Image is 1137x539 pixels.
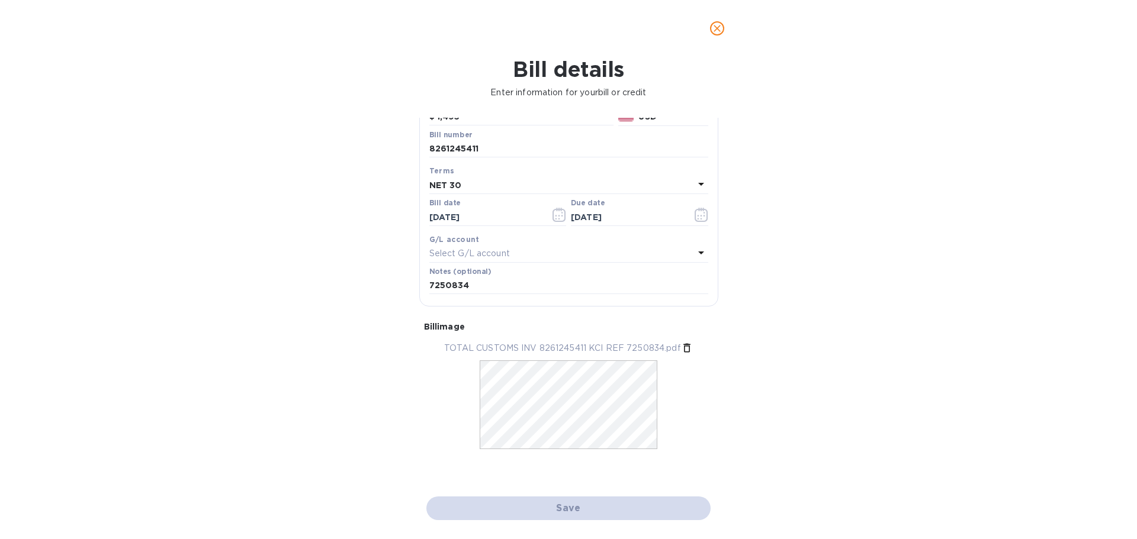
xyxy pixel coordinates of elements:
[9,86,1128,99] p: Enter information for your bill or credit
[571,208,683,226] input: Due date
[424,321,714,333] p: Bill image
[429,200,461,207] label: Bill date
[429,268,492,275] label: Notes (optional)
[429,166,455,175] b: Terms
[429,208,541,226] input: Select date
[429,131,472,138] label: Bill number
[429,247,510,260] p: Select G/L account
[444,342,680,354] p: TOTAL CUSTOMS INV 8261245411 KCI REF 7250834.pdf
[429,235,480,244] b: G/L account
[571,200,605,207] label: Due date
[429,180,462,190] b: NET 30
[618,113,634,121] img: USD
[429,140,708,158] input: Enter bill number
[9,57,1128,82] h1: Bill details
[429,277,708,295] input: Enter notes
[703,14,731,43] button: close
